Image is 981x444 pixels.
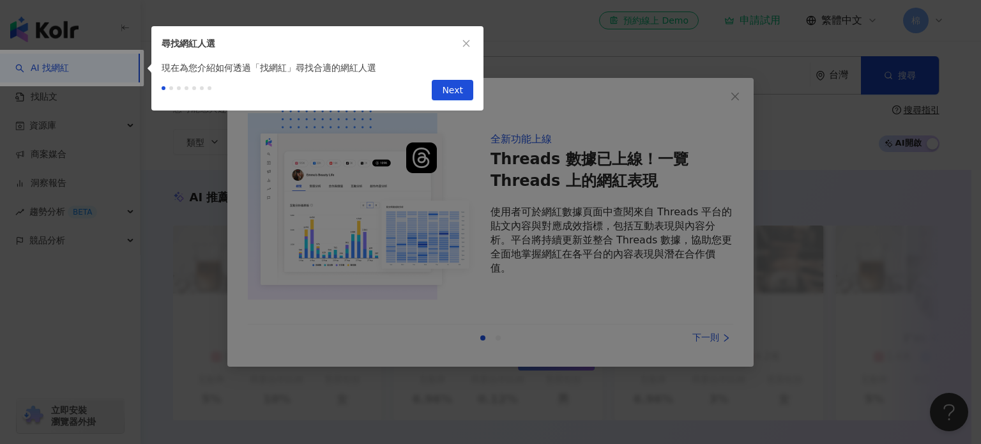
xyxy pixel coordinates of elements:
button: close [459,36,473,50]
span: close [462,39,471,48]
button: Next [432,80,473,100]
div: 尋找網紅人選 [162,36,459,50]
span: Next [442,80,463,101]
div: 現在為您介紹如何透過「找網紅」尋找合適的網紅人選 [151,61,483,75]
